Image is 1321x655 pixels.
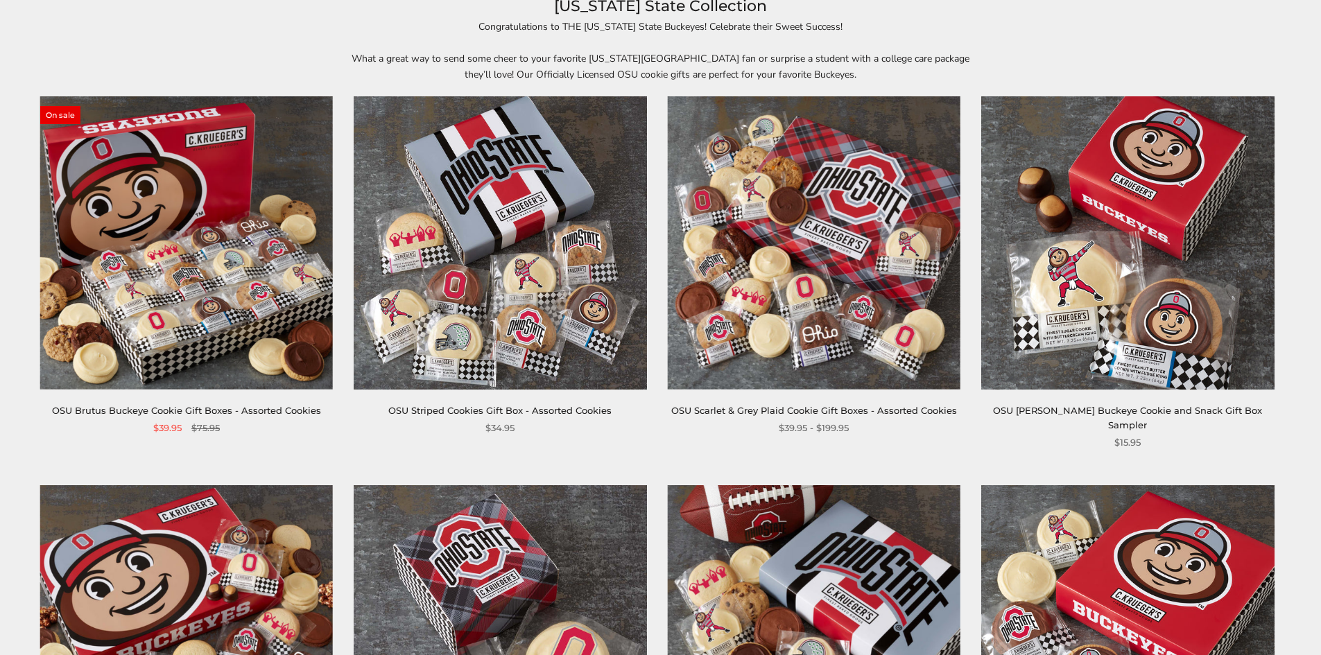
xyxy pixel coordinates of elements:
p: What a great way to send some cheer to your favorite [US_STATE][GEOGRAPHIC_DATA] fan or surprise ... [342,51,980,82]
a: OSU [PERSON_NAME] Buckeye Cookie and Snack Gift Box Sampler [993,405,1262,430]
img: OSU Striped Cookies Gift Box - Assorted Cookies [354,96,646,389]
img: OSU Brutus Buckeye Cookie Gift Boxes - Assorted Cookies [40,96,333,389]
span: $15.95 [1114,435,1141,450]
span: On sale [40,106,80,124]
a: OSU Brutus Buckeye Cookie Gift Boxes - Assorted Cookies [52,405,321,416]
img: OSU Brutus Buckeye Cookie and Snack Gift Box Sampler [981,96,1274,389]
a: OSU Striped Cookies Gift Box - Assorted Cookies [388,405,612,416]
p: Congratulations to THE [US_STATE] State Buckeyes! Celebrate their Sweet Success! [342,19,980,35]
span: $34.95 [485,421,515,435]
span: $39.95 [153,421,182,435]
span: $75.95 [191,421,220,435]
img: OSU Scarlet & Grey Plaid Cookie Gift Boxes - Assorted Cookies [668,96,960,389]
a: OSU Scarlet & Grey Plaid Cookie Gift Boxes - Assorted Cookies [671,405,957,416]
span: $39.95 - $199.95 [779,421,849,435]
